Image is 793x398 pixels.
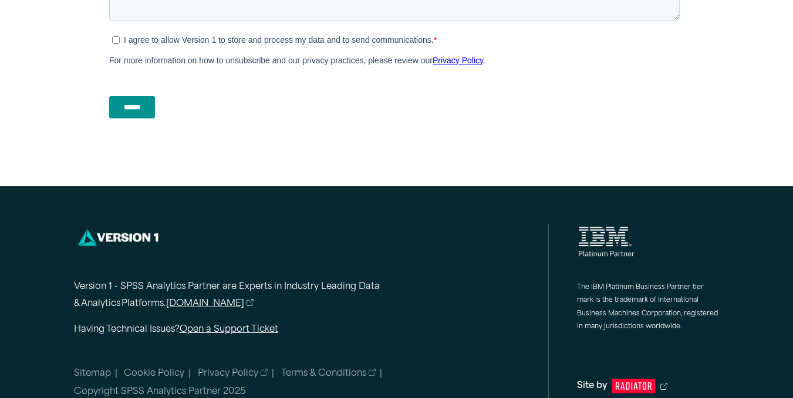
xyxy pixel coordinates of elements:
[74,322,426,339] p: Having Technical Issues?
[281,367,376,381] a: Terms & Conditions
[323,232,374,241] a: Privacy Policy
[198,367,268,381] a: Privacy Policy
[74,279,426,313] p: Version 1 - SPSS Analytics Partner are Experts in Industry Leading Data & Analytics Platforms.
[74,387,246,396] span: Copyright SPSS Analytics Partner 2025
[288,97,314,106] span: Job title
[577,378,607,395] span: Site by
[577,378,720,395] a: Site by Radiator Digital
[612,379,656,393] svg: Radiator Digital
[577,281,720,334] p: The IBM Platinum Business Partner tier mark is the trademark of International Business Machines C...
[180,325,278,334] a: Open a Support Ticket
[15,212,325,221] p: I agree to allow Version 1 to store and process my data and to send communications.
[288,1,323,10] span: Last name
[74,369,111,378] a: Sitemap
[124,369,184,378] a: Cookie Policy
[166,296,254,313] a: [DOMAIN_NAME]
[3,213,11,220] input: I agree to allow Version 1 to store and process my data and to send communications.*
[288,49,342,58] span: Company Email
